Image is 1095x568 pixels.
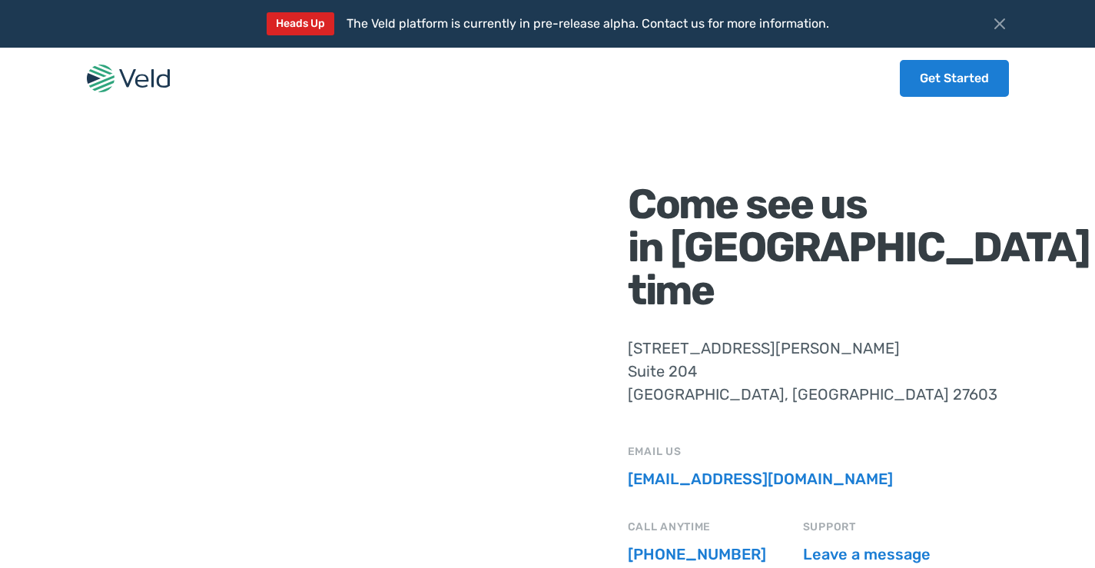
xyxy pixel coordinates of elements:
a: Get Started [900,60,1009,97]
div: Heads Up [267,12,334,35]
div: email us [628,443,893,461]
p: [STREET_ADDRESS][PERSON_NAME] Suite 204 [GEOGRAPHIC_DATA], [GEOGRAPHIC_DATA] 27603 [628,337,1015,406]
a: [EMAIL_ADDRESS][DOMAIN_NAME] [628,470,893,488]
a: [PHONE_NUMBER] [628,545,766,563]
div: support [803,518,931,536]
div: The Veld platform is currently in pre-release alpha. Contact us for more information. [347,15,829,33]
h1: Come see us in [GEOGRAPHIC_DATA] some time [628,183,1015,312]
img: Veld [87,65,170,92]
a: Leave a message [803,545,931,563]
div: call anytime [628,518,766,536]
